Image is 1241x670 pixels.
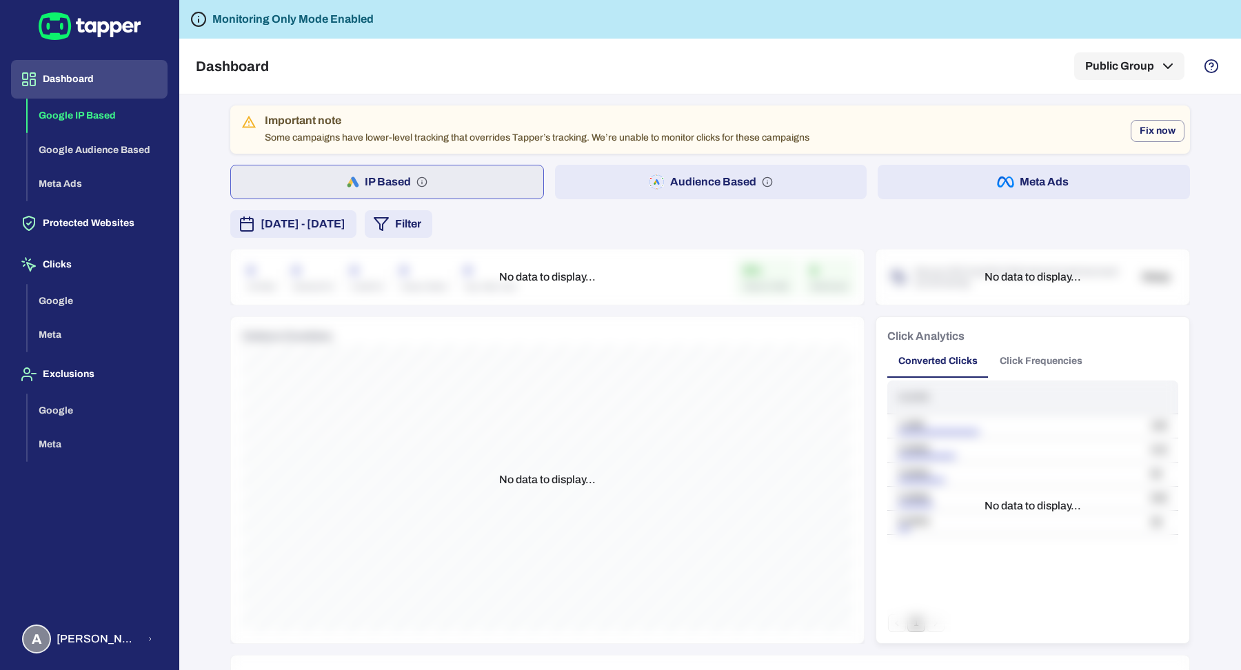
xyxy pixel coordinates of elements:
[230,165,544,199] button: IP Based
[11,72,168,84] a: Dashboard
[28,294,168,305] a: Google
[887,345,989,378] button: Converted Clicks
[762,176,773,187] svg: Audience based: Search, Display, Shopping, Video Performance Max, Demand Generation
[11,204,168,243] button: Protected Websites
[11,216,168,228] a: Protected Websites
[11,367,168,379] a: Exclusions
[11,258,168,270] a: Clicks
[28,99,168,133] button: Google IP Based
[190,11,207,28] svg: Tapper is not blocking any fraudulent activity for this domain
[265,114,809,128] div: Important note
[555,165,867,199] button: Audience Based
[11,619,168,659] button: A[PERSON_NAME] [PERSON_NAME] Koutsogianni
[28,284,168,318] button: Google
[28,109,168,121] a: Google IP Based
[365,210,432,238] button: Filter
[28,318,168,352] button: Meta
[28,133,168,167] button: Google Audience Based
[11,355,168,394] button: Exclusions
[499,270,596,284] p: No data to display...
[28,167,168,201] button: Meta Ads
[499,473,596,487] p: No data to display...
[230,210,356,238] button: [DATE] - [DATE]
[416,176,427,187] svg: IP based: Search, Display, and Shopping.
[28,328,168,340] a: Meta
[212,11,374,28] h6: Monitoring Only Mode Enabled
[57,632,139,646] span: [PERSON_NAME] [PERSON_NAME] Koutsogianni
[989,345,1093,378] button: Click Frequencies
[1131,120,1184,142] button: Fix now
[878,165,1190,199] button: Meta Ads
[28,403,168,415] a: Google
[11,60,168,99] button: Dashboard
[265,110,809,150] div: Some campaigns have lower-level tracking that overrides Tapper’s tracking. We’re unable to monito...
[28,394,168,428] button: Google
[887,328,965,345] h6: Click Analytics
[28,438,168,449] a: Meta
[985,270,1081,284] p: No data to display...
[1074,52,1184,80] button: Public Group
[28,177,168,189] a: Meta Ads
[28,427,168,462] button: Meta
[28,143,168,154] a: Google Audience Based
[11,245,168,284] button: Clicks
[261,216,345,232] span: [DATE] - [DATE]
[985,499,1081,513] p: No data to display...
[22,625,51,653] div: A
[196,58,269,74] h5: Dashboard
